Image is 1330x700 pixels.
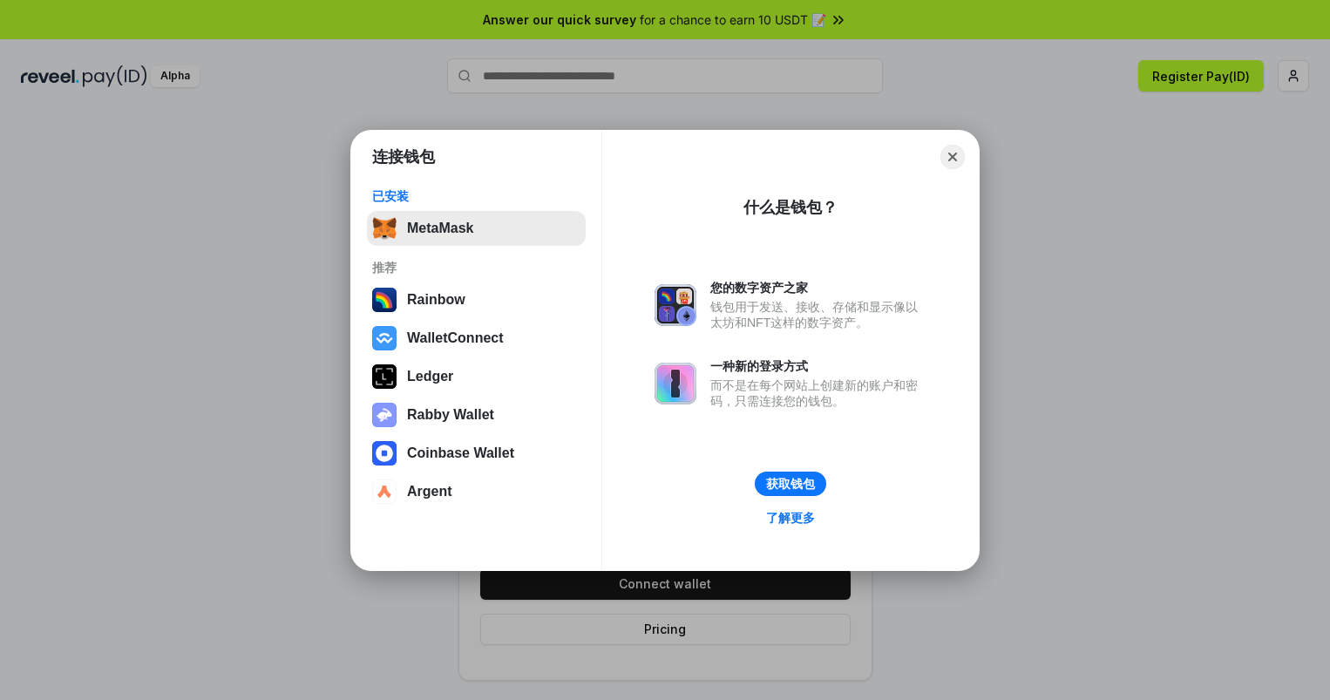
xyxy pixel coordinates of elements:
div: 您的数字资产之家 [710,280,926,296]
div: 已安装 [372,188,580,204]
button: Argent [367,474,586,509]
button: Rabby Wallet [367,398,586,432]
button: Ledger [367,359,586,394]
button: 获取钱包 [755,472,826,496]
div: 了解更多 [766,510,815,526]
img: svg+xml,%3Csvg%20width%3D%22120%22%20height%3D%22120%22%20viewBox%3D%220%200%20120%20120%22%20fil... [372,288,397,312]
div: Argent [407,484,452,500]
div: 一种新的登录方式 [710,358,926,374]
button: Rainbow [367,282,586,317]
div: 钱包用于发送、接收、存储和显示像以太坊和NFT这样的数字资产。 [710,299,926,330]
div: MetaMask [407,221,473,236]
button: WalletConnect [367,321,586,356]
div: Ledger [407,369,453,384]
button: MetaMask [367,211,586,246]
img: svg+xml,%3Csvg%20width%3D%2228%22%20height%3D%2228%22%20viewBox%3D%220%200%2028%2028%22%20fill%3D... [372,479,397,504]
button: Coinbase Wallet [367,436,586,471]
img: svg+xml,%3Csvg%20xmlns%3D%22http%3A%2F%2Fwww.w3.org%2F2000%2Fsvg%22%20fill%3D%22none%22%20viewBox... [655,363,696,404]
img: svg+xml,%3Csvg%20width%3D%2228%22%20height%3D%2228%22%20viewBox%3D%220%200%2028%2028%22%20fill%3D... [372,441,397,466]
div: WalletConnect [407,330,504,346]
div: 获取钱包 [766,476,815,492]
div: 推荐 [372,260,580,275]
div: Coinbase Wallet [407,445,514,461]
img: svg+xml,%3Csvg%20fill%3D%22none%22%20height%3D%2233%22%20viewBox%3D%220%200%2035%2033%22%20width%... [372,216,397,241]
a: 了解更多 [756,506,825,529]
div: Rabby Wallet [407,407,494,423]
img: svg+xml,%3Csvg%20xmlns%3D%22http%3A%2F%2Fwww.w3.org%2F2000%2Fsvg%22%20width%3D%2228%22%20height%3... [372,364,397,389]
h1: 连接钱包 [372,146,435,167]
img: svg+xml,%3Csvg%20xmlns%3D%22http%3A%2F%2Fwww.w3.org%2F2000%2Fsvg%22%20fill%3D%22none%22%20viewBox... [372,403,397,427]
img: svg+xml,%3Csvg%20xmlns%3D%22http%3A%2F%2Fwww.w3.org%2F2000%2Fsvg%22%20fill%3D%22none%22%20viewBox... [655,284,696,326]
div: Rainbow [407,292,465,308]
img: svg+xml,%3Csvg%20width%3D%2228%22%20height%3D%2228%22%20viewBox%3D%220%200%2028%2028%22%20fill%3D... [372,326,397,350]
div: 而不是在每个网站上创建新的账户和密码，只需连接您的钱包。 [710,377,926,409]
button: Close [940,145,965,169]
div: 什么是钱包？ [743,197,838,218]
